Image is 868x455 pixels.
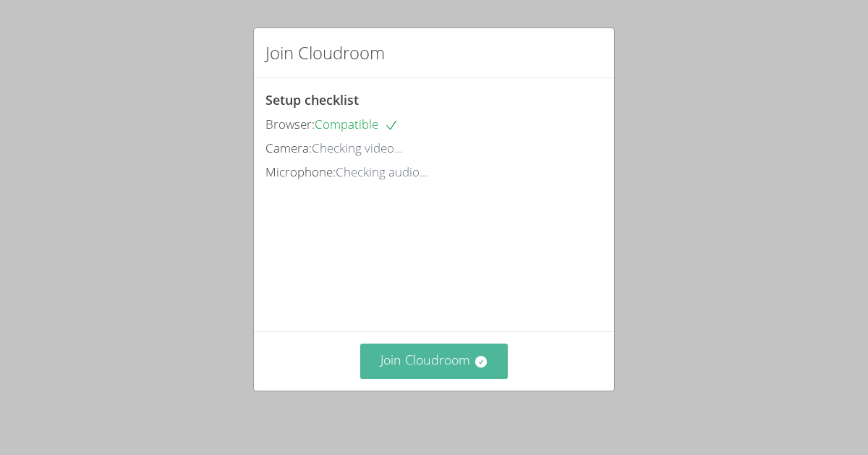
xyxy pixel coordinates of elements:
span: Microphone: [265,163,336,180]
span: Setup checklist [265,91,359,109]
span: Browser: [265,116,315,132]
span: Checking video... [312,140,403,156]
span: Camera: [265,140,312,156]
span: Checking audio... [336,163,428,180]
h2: Join Cloudroom [265,40,385,66]
button: Join Cloudroom [360,344,509,379]
span: Compatible [315,116,399,132]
